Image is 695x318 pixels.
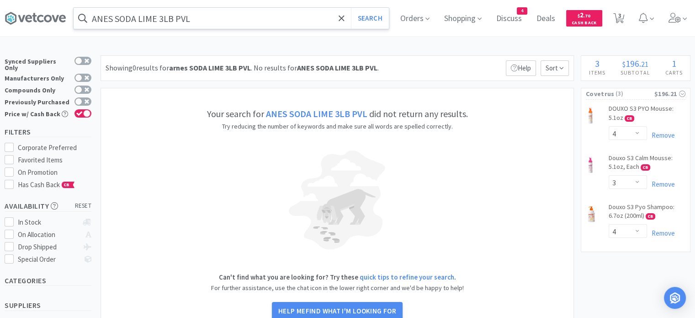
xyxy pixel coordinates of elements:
div: Compounds Only [5,86,70,93]
span: $ [622,59,626,69]
button: Search [351,8,389,29]
span: Sort [541,60,569,76]
span: find what I'm looking for [306,307,396,315]
div: On Allocation [18,229,79,240]
h4: Subtotal [613,68,658,77]
a: DOUXO S3 PYO Mousse: 5.1oz CB [609,104,685,126]
span: 2 [578,11,590,19]
span: CB [646,214,655,219]
span: 196 [626,58,639,69]
a: Douxo S3 Calm Mousse: 5.1oz, Each CB [609,154,685,175]
strong: ANES SODA LIME 3LB PVL [266,108,367,119]
span: Showing 0 results for . No results for . [106,63,379,72]
span: Has Cash Back [18,180,75,189]
span: CB [641,165,650,170]
span: . 70 [584,13,590,19]
img: blind-dog-light.png [287,131,387,269]
div: Favorited Items [18,155,92,166]
a: Remove [647,229,675,237]
span: 1 [672,58,676,69]
span: 4 [517,8,527,14]
strong: Can't find what you are looking for? Try these . [219,273,456,281]
span: 3 [595,58,600,69]
h5: Filters [5,127,91,137]
h5: Suppliers [5,300,91,311]
div: $196.21 [654,89,685,99]
a: 3 [610,16,628,24]
span: $ [578,13,580,19]
a: quick tips to refine your search [360,273,454,281]
div: Open Intercom Messenger [664,287,686,309]
h5: Availability [5,201,91,211]
strong: ANES SODA LIME 3LB PVL [297,63,377,72]
h4: Items [581,68,613,77]
a: Douxo S3 Pyo Shampoo: 6.7oz (200ml) CB [609,203,685,224]
p: Help [506,60,536,76]
div: . [613,59,658,68]
span: Cash Back [572,21,597,27]
a: Remove [647,131,675,140]
div: Drop Shipped [18,242,79,253]
span: ( 3 ) [614,89,654,98]
div: Price w/ Cash Back [5,109,70,117]
input: Search by item, sku, manufacturer, ingredient, size... [74,8,389,29]
div: Manufacturers Only [5,74,70,81]
h5: Categories [5,275,91,286]
h5: Your search for did not return any results. [200,107,474,121]
a: Deals [533,15,559,23]
div: Special Order [18,254,79,265]
a: $2.70Cash Back [566,6,602,31]
span: reset [75,201,92,211]
span: CB [625,116,634,121]
div: On Promotion [18,167,92,178]
div: Corporate Preferred [18,142,92,153]
strong: arnes SODA LIME 3LB PVL [169,63,251,72]
div: Synced Suppliers Only [5,57,70,71]
img: 0672c5f8764042648eb63ac31b5a8553_404042.png [586,205,597,223]
div: In Stock [18,217,79,228]
span: 21 [641,59,648,69]
span: CB [62,182,71,188]
a: Remove [647,180,675,189]
span: Covetrus [586,89,614,99]
p: Try reducing the number of keywords and make sure all words are spelled correctly. [200,121,474,131]
a: Discuss4 [493,15,525,23]
img: 1263bc74064b47028536218f682118f2_404048.png [586,106,595,124]
div: Previously Purchased [5,97,70,105]
p: For further assistance, use the chat icon in the lower right corner and we'd be happy to help! [200,283,474,293]
h4: Carts [658,68,690,77]
img: 2f9023b7eb4b48ce8d70a78b12871c0d_399017.png [586,156,595,174]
